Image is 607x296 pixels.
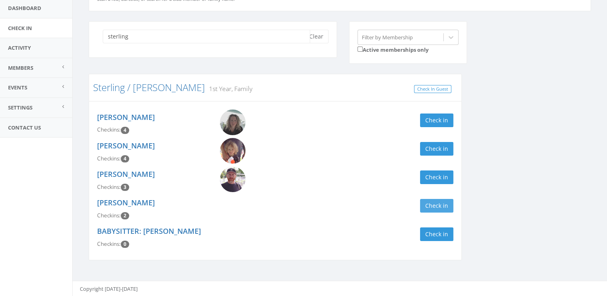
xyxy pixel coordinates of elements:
[93,81,205,94] a: Sterling / [PERSON_NAME]
[97,240,121,247] span: Checkins:
[97,226,201,236] a: BABYSITTER: [PERSON_NAME]
[121,212,129,219] span: Checkin count
[97,126,121,133] span: Checkins:
[97,169,155,179] a: [PERSON_NAME]
[97,198,155,207] a: [PERSON_NAME]
[103,30,310,43] input: Search a name to check in
[97,112,155,122] a: [PERSON_NAME]
[121,184,129,191] span: Checkin count
[121,241,129,248] span: Checkin count
[420,142,453,156] button: Check in
[97,212,121,219] span: Checkins:
[121,127,129,134] span: Checkin count
[357,47,363,52] input: Active memberships only
[97,183,121,191] span: Checkins:
[420,114,453,127] button: Check in
[8,104,32,111] span: Settings
[362,33,413,41] div: Filter by Membership
[414,85,451,93] a: Check In Guest
[220,138,246,164] img: Shelby_Sterling.png
[97,155,121,162] span: Checkins:
[8,64,33,71] span: Members
[357,45,428,54] label: Active memberships only
[8,124,41,131] span: Contact Us
[304,30,329,43] button: Clear
[97,141,155,150] a: [PERSON_NAME]
[220,166,246,192] img: Roger_Minton.png
[121,155,129,162] span: Checkin count
[420,227,453,241] button: Check in
[8,84,27,91] span: Events
[205,84,252,93] small: 1st Year, Family
[420,199,453,213] button: Check in
[220,109,246,135] img: Kelly_Sterling.png
[420,170,453,184] button: Check in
